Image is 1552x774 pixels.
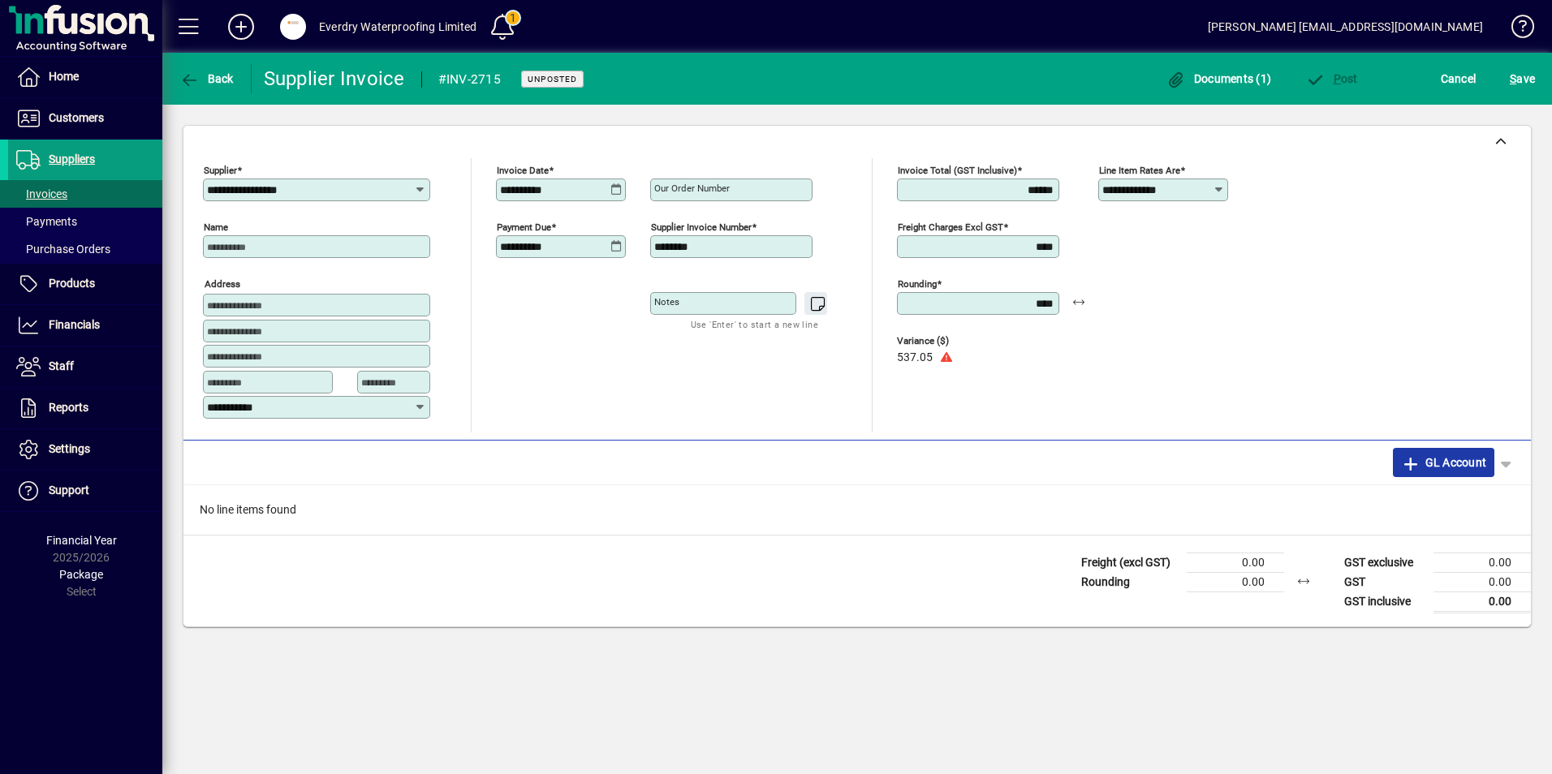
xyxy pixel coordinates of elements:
[204,165,237,176] mat-label: Supplier
[1336,572,1433,591] td: GST
[1437,64,1481,93] button: Cancel
[1301,64,1362,93] button: Post
[183,485,1531,535] div: No line items found
[1187,572,1284,591] td: 0.00
[162,64,252,93] app-page-header-button: Back
[1336,591,1433,612] td: GST inclusive
[49,442,90,455] span: Settings
[438,67,501,92] div: #INV-2715
[49,401,88,414] span: Reports
[1099,165,1180,176] mat-label: Line item rates are
[8,264,162,304] a: Products
[8,305,162,346] a: Financials
[16,243,110,256] span: Purchase Orders
[267,12,319,41] button: Profile
[1433,553,1531,572] td: 0.00
[59,568,103,581] span: Package
[8,346,162,387] a: Staff
[1166,72,1271,85] span: Documents (1)
[49,153,95,166] span: Suppliers
[204,221,228,233] mat-label: Name
[1506,64,1539,93] button: Save
[49,277,95,290] span: Products
[16,215,77,228] span: Payments
[49,70,79,83] span: Home
[1499,3,1532,56] a: Knowledge Base
[46,534,117,547] span: Financial Year
[1334,72,1341,85] span: P
[264,66,405,92] div: Supplier Invoice
[898,221,1003,233] mat-label: Freight charges excl GST
[897,336,994,346] span: Variance ($)
[1073,553,1187,572] td: Freight (excl GST)
[1401,449,1486,475] span: GL Account
[654,296,679,307] mat-label: Notes
[319,14,476,40] div: Everdry Waterproofing Limited
[175,64,238,93] button: Back
[651,221,752,233] mat-label: Supplier invoice number
[179,72,234,85] span: Back
[898,278,937,290] mat-label: Rounding
[1441,66,1477,92] span: Cancel
[1510,66,1535,92] span: ave
[691,315,818,333] mat-hint: Use 'Enter' to start a new line
[1187,553,1284,572] td: 0.00
[898,165,1017,176] mat-label: Invoice Total (GST inclusive)
[1162,64,1275,93] button: Documents (1)
[1433,572,1531,591] td: 0.00
[654,183,730,194] mat-label: Our order number
[897,351,933,364] span: 537.05
[1393,448,1494,477] button: GL Account
[1433,591,1531,612] td: 0.00
[1208,14,1483,40] div: [PERSON_NAME] [EMAIL_ADDRESS][DOMAIN_NAME]
[49,484,89,497] span: Support
[8,471,162,511] a: Support
[497,221,551,233] mat-label: Payment due
[1073,572,1187,591] td: Rounding
[8,429,162,470] a: Settings
[49,318,100,331] span: Financials
[8,388,162,428] a: Reports
[8,98,162,139] a: Customers
[8,180,162,208] a: Invoices
[497,165,549,176] mat-label: Invoice date
[1305,72,1358,85] span: ost
[528,74,577,84] span: Unposted
[1510,72,1516,85] span: S
[1336,553,1433,572] td: GST exclusive
[8,235,162,263] a: Purchase Orders
[49,111,104,124] span: Customers
[215,12,267,41] button: Add
[8,57,162,97] a: Home
[49,359,74,372] span: Staff
[8,208,162,235] a: Payments
[16,187,67,200] span: Invoices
